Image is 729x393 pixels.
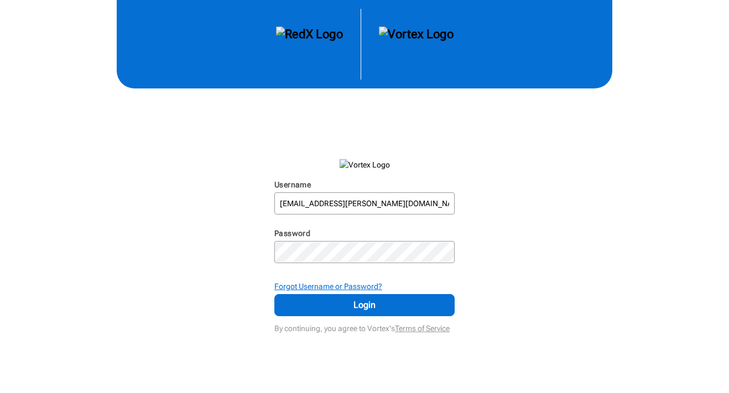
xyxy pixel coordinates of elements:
[274,180,311,189] label: Username
[274,282,382,291] strong: Forgot Username or Password?
[340,159,390,170] img: Vortex Logo
[274,294,455,316] button: Login
[274,229,310,238] label: Password
[379,27,454,62] img: Vortex Logo
[276,27,343,62] img: RedX Logo
[395,324,450,333] a: Terms of Service
[274,318,455,334] div: By continuing, you agree to Vortex's
[288,298,441,312] span: Login
[274,281,455,292] div: Forgot Username or Password?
